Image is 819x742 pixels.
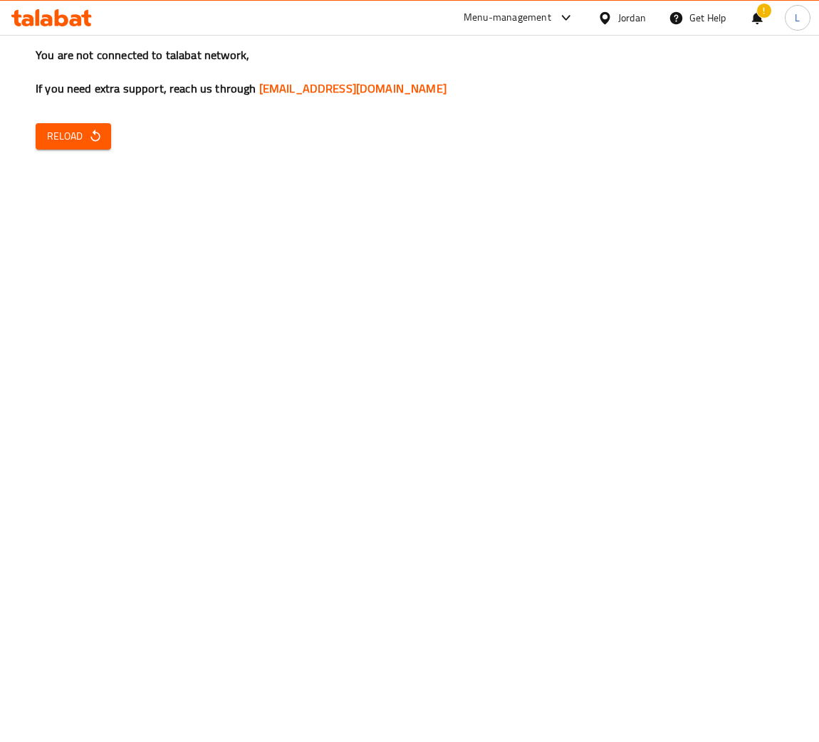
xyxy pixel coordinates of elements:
[795,10,800,26] span: L
[36,123,111,150] button: Reload
[47,127,100,145] span: Reload
[259,78,447,99] a: [EMAIL_ADDRESS][DOMAIN_NAME]
[36,47,783,97] h3: You are not connected to talabat network, If you need extra support, reach us through
[618,10,646,26] div: Jordan
[464,9,551,26] div: Menu-management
